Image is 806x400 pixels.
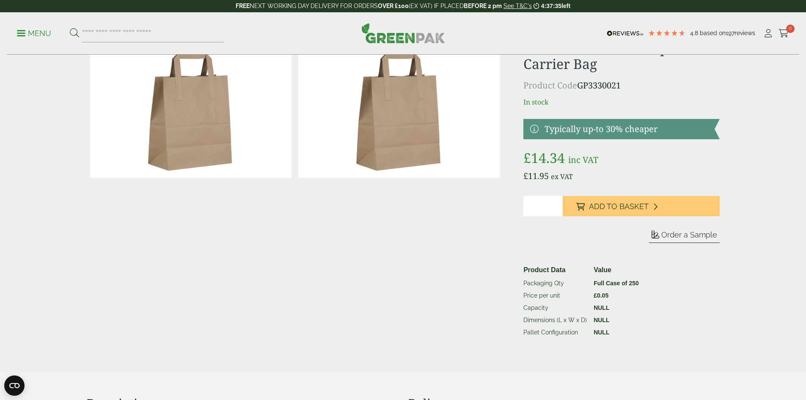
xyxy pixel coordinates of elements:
button: Open CMP widget [4,375,25,396]
p: GP3330021 [523,79,719,92]
td: Pallet Configuration [520,326,590,339]
td: Dimensions (L x W x D) [520,314,590,326]
strong: Full Case of 250 [594,280,639,287]
span: Add to Basket [589,202,649,211]
bdi: 11.95 [523,170,549,182]
span: Order a Sample [661,230,717,239]
img: REVIEWS.io [607,30,644,36]
span: ex VAT [551,172,573,181]
img: Medium Kraft SOS Paper Carrier Bag 0 [90,43,292,178]
h1: Medium Kraft SOS Paper Carrier Bag [523,40,719,72]
th: Product Data [520,263,590,277]
strong: OVER £100 [378,3,409,9]
img: Medium Kraft SOS Paper Carrier Bag Full Case 0 [298,43,500,178]
p: Menu [17,28,51,39]
td: Price per unit [520,290,590,302]
div: 4.79 Stars [648,29,686,37]
span: 197 [726,30,734,36]
span: £ [523,149,531,167]
span: 4.8 [690,30,700,36]
span: Based on [700,30,726,36]
span: 4:37:35 [541,3,561,9]
strong: FREE [236,3,250,9]
strong: NULL [594,329,609,336]
bdi: 0.05 [594,292,608,299]
span: inc VAT [568,154,598,166]
a: See T&C's [503,3,532,9]
th: Value [590,263,642,277]
strong: NULL [594,317,609,323]
span: £ [594,292,597,299]
strong: NULL [594,304,609,311]
span: Product Code [523,80,577,91]
button: Order a Sample [649,230,720,243]
i: Cart [778,29,789,38]
span: £ [523,170,528,182]
img: GreenPak Supplies [361,23,445,43]
a: Menu [17,28,51,37]
span: reviews [734,30,755,36]
span: left [561,3,570,9]
td: Capacity [520,302,590,314]
strong: BEFORE 2 pm [464,3,502,9]
a: 0 [778,27,789,40]
span: 0 [786,25,795,33]
td: Packaging Qty [520,277,590,290]
p: In stock [523,97,719,107]
button: Add to Basket [563,196,720,216]
i: My Account [763,29,773,38]
bdi: 14.34 [523,149,565,167]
